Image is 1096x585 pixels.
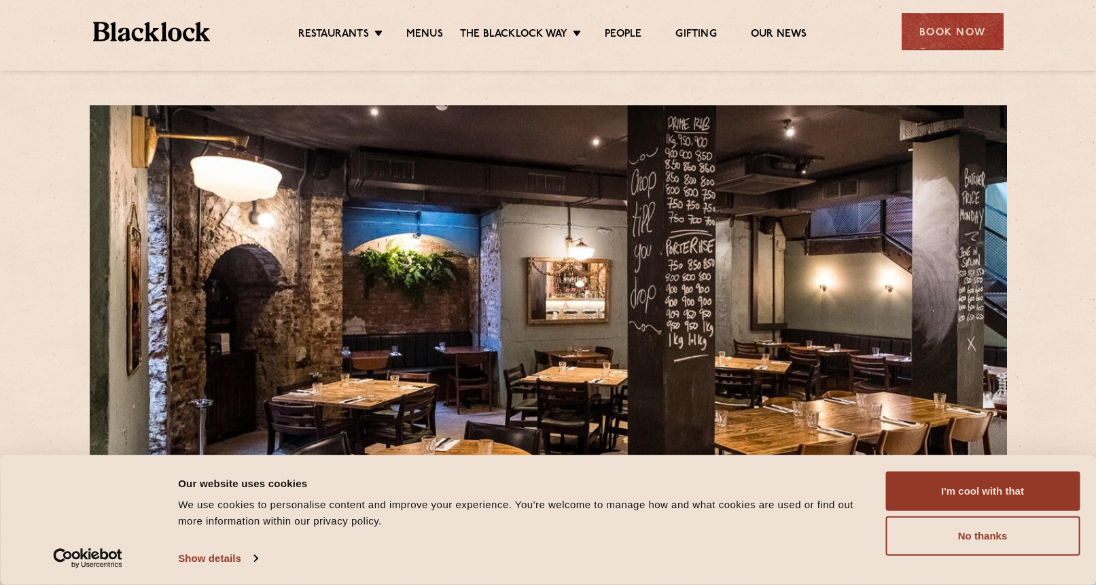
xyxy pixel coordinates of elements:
a: Show details [178,548,257,569]
button: I'm cool with that [885,472,1080,511]
a: Menus [406,28,443,43]
div: Our website uses cookies [178,475,855,491]
img: BL_Textured_Logo-footer-cropped.svg [93,22,211,41]
a: Gifting [675,28,716,43]
div: We use cookies to personalise content and improve your experience. You're welcome to manage how a... [178,497,855,529]
div: Book Now [902,13,1004,50]
a: Our News [751,28,807,43]
a: People [605,28,641,43]
a: Restaurants [298,28,369,43]
a: The Blacklock Way [460,28,567,43]
a: Usercentrics Cookiebot - opens in a new window [29,548,147,569]
button: No thanks [885,516,1080,556]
